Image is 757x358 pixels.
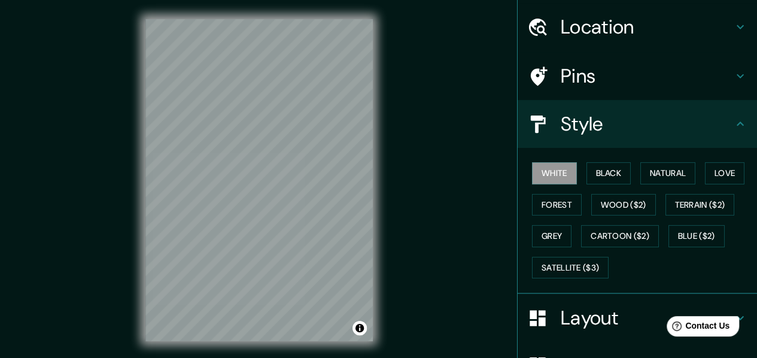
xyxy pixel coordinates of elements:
h4: Style [561,112,733,136]
button: Black [586,162,631,184]
iframe: Help widget launcher [650,311,744,345]
button: White [532,162,577,184]
div: Style [518,100,757,148]
button: Blue ($2) [668,225,725,247]
button: Cartoon ($2) [581,225,659,247]
h4: Location [561,15,733,39]
canvas: Map [145,19,373,341]
button: Terrain ($2) [665,194,735,216]
button: Natural [640,162,695,184]
button: Wood ($2) [591,194,656,216]
div: Pins [518,52,757,100]
button: Satellite ($3) [532,257,609,279]
div: Layout [518,294,757,342]
h4: Pins [561,64,733,88]
h4: Layout [561,306,733,330]
div: Location [518,3,757,51]
button: Forest [532,194,582,216]
button: Toggle attribution [352,321,367,335]
button: Love [705,162,744,184]
button: Grey [532,225,571,247]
